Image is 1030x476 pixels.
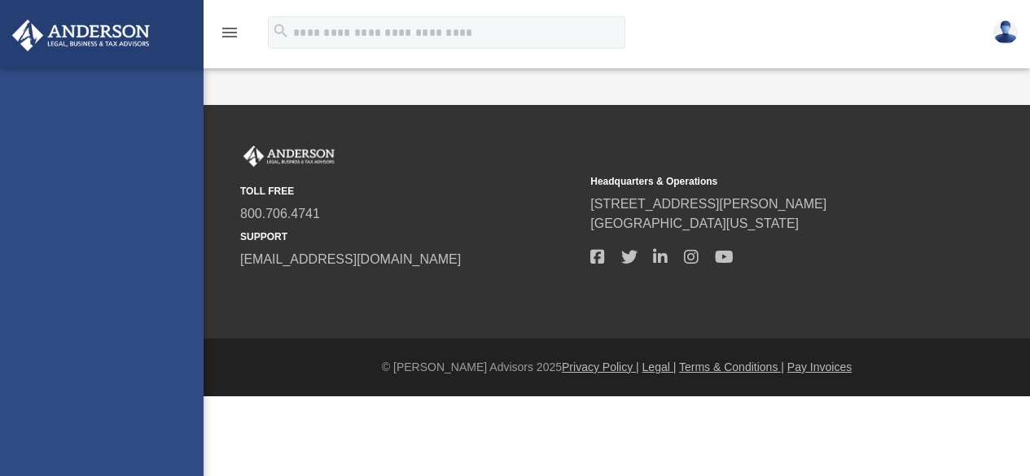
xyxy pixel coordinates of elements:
[240,229,579,244] small: SUPPORT
[590,174,929,189] small: Headquarters & Operations
[240,207,320,221] a: 800.706.4741
[204,359,1030,376] div: © [PERSON_NAME] Advisors 2025
[993,20,1018,44] img: User Pic
[220,23,239,42] i: menu
[590,216,799,230] a: [GEOGRAPHIC_DATA][US_STATE]
[590,197,826,211] a: [STREET_ADDRESS][PERSON_NAME]
[240,146,338,167] img: Anderson Advisors Platinum Portal
[562,360,639,373] a: Privacy Policy |
[642,360,677,373] a: Legal |
[240,184,579,199] small: TOLL FREE
[240,252,461,266] a: [EMAIL_ADDRESS][DOMAIN_NAME]
[220,31,239,42] a: menu
[272,22,290,40] i: search
[7,20,155,51] img: Anderson Advisors Platinum Portal
[787,360,852,373] a: Pay Invoices
[679,360,784,373] a: Terms & Conditions |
